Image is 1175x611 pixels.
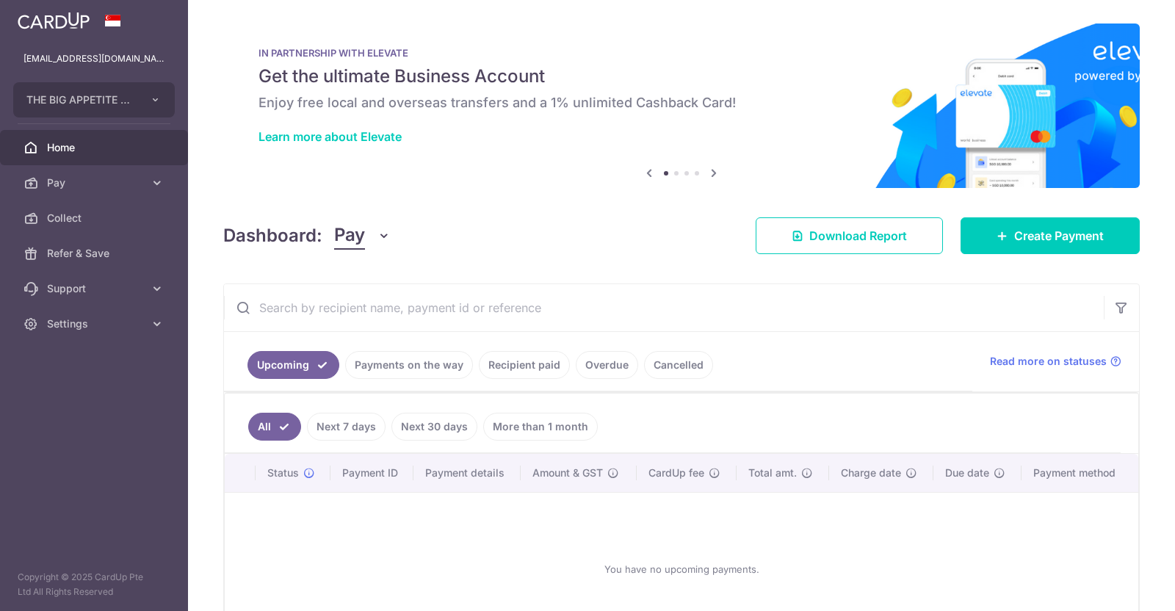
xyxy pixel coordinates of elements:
a: Next 30 days [391,413,477,441]
span: Status [267,466,299,480]
a: All [248,413,301,441]
span: Settings [47,317,144,331]
span: Home [47,140,144,155]
span: Pay [47,176,144,190]
span: Charge date [841,466,901,480]
span: Refer & Save [47,246,144,261]
span: Read more on statuses [990,354,1107,369]
button: Pay [334,222,391,250]
span: THE BIG APPETITE COMPANY PTE LTD [26,93,135,107]
span: Create Payment [1014,227,1104,245]
a: Read more on statuses [990,354,1121,369]
th: Payment ID [330,454,413,492]
span: Download Report [809,227,907,245]
h4: Dashboard: [223,223,322,249]
a: Upcoming [247,351,339,379]
span: Pay [334,222,365,250]
a: Payments on the way [345,351,473,379]
th: Payment method [1022,454,1138,492]
p: IN PARTNERSHIP WITH ELEVATE [258,47,1104,59]
span: Amount & GST [532,466,603,480]
a: Create Payment [961,217,1140,254]
a: Overdue [576,351,638,379]
input: Search by recipient name, payment id or reference [224,284,1104,331]
span: Support [47,281,144,296]
span: Total amt. [748,466,797,480]
a: Next 7 days [307,413,386,441]
p: [EMAIL_ADDRESS][DOMAIN_NAME] [23,51,164,66]
button: THE BIG APPETITE COMPANY PTE LTD [13,82,175,117]
span: Collect [47,211,144,225]
a: Learn more about Elevate [258,129,402,144]
a: Recipient paid [479,351,570,379]
img: CardUp [18,12,90,29]
h5: Get the ultimate Business Account [258,65,1104,88]
span: CardUp fee [648,466,704,480]
span: Due date [945,466,989,480]
a: Download Report [756,217,943,254]
a: Cancelled [644,351,713,379]
img: Renovation banner [223,23,1140,188]
th: Payment details [413,454,521,492]
a: More than 1 month [483,413,598,441]
h6: Enjoy free local and overseas transfers and a 1% unlimited Cashback Card! [258,94,1104,112]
